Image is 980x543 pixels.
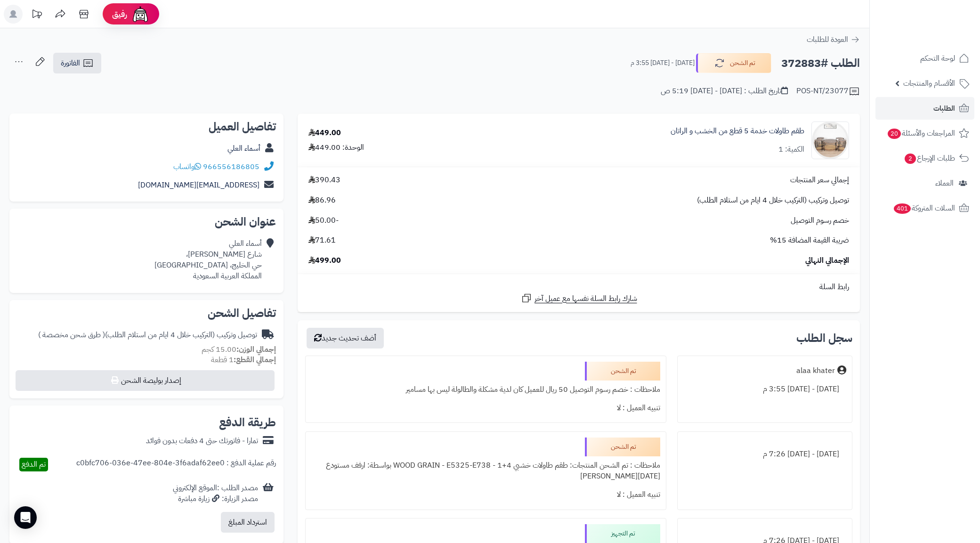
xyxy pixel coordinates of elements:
[38,330,257,340] div: توصيل وتركيب (التركيب خلال 4 ايام من استلام الطلب)
[683,380,846,398] div: [DATE] - [DATE] 3:55 م
[203,161,259,172] a: 966556186805
[138,179,259,191] a: [EMAIL_ADDRESS][DOMAIN_NAME]
[585,524,660,543] div: تم التجهيز
[791,215,849,226] span: خصم رسوم التوصيل
[807,34,848,45] span: العودة للطلبات
[308,215,339,226] span: -50.00
[234,354,276,365] strong: إجمالي القطع:
[25,5,49,26] a: تحديثات المنصة
[38,329,105,340] span: ( طرق شحن مخصصة )
[308,195,336,206] span: 86.96
[805,255,849,266] span: الإجمالي النهائي
[14,506,37,529] div: Open Intercom Messenger
[807,34,860,45] a: العودة للطلبات
[17,216,276,227] h2: عنوان الشحن
[875,197,974,219] a: السلات المتروكة401
[307,328,384,348] button: أضف تحديث جديد
[683,445,846,463] div: [DATE] - [DATE] 7:26 م
[661,86,788,97] div: تاريخ الطلب : [DATE] - [DATE] 5:19 ص
[903,77,955,90] span: الأقسام والمنتجات
[301,282,856,292] div: رابط السلة
[796,86,860,97] div: POS-NT/23077
[935,177,954,190] span: العملاء
[202,344,276,355] small: 15.00 كجم
[887,127,955,140] span: المراجعات والأسئلة
[875,122,974,145] a: المراجعات والأسئلة20
[894,203,911,214] span: 401
[131,5,150,24] img: ai-face.png
[173,494,258,504] div: مصدر الزيارة: زيارة مباشرة
[311,381,660,399] div: ملاحظات : خصم رسوم التوصيل 50 ريال للعميل كان لدية مشكلة والطالولة ليس بها مسامير
[308,175,340,186] span: 390.43
[535,293,637,304] span: شارك رابط السلة نفسها مع عميل آخر
[796,332,852,344] h3: سجل الطلب
[875,97,974,120] a: الطلبات
[904,152,955,165] span: طلبات الإرجاع
[671,126,804,137] a: طقم طاولات خدمة 5 قطع من الخشب و الراتان
[893,202,955,215] span: السلات المتروكة
[53,53,101,73] a: الفاتورة
[146,436,258,446] div: تمارا - فاتورتك حتى 4 دفعات بدون فوائد
[875,172,974,195] a: العملاء
[770,235,849,246] span: ضريبة القيمة المضافة 15%
[22,459,46,470] span: تم الدفع
[61,57,80,69] span: الفاتورة
[697,195,849,206] span: توصيل وتركيب (التركيب خلال 4 ايام من استلام الطلب)
[154,238,262,281] div: أسماء العلي شارع [PERSON_NAME]، حي الخليج، [GEOGRAPHIC_DATA] المملكة العربية السعودية
[311,399,660,417] div: تنبيه العميل : لا
[905,154,916,164] span: 2
[17,121,276,132] h2: تفاصيل العميل
[796,365,835,376] div: alaa khater
[812,122,849,159] img: 1744274441-1-90x90.jpg
[311,486,660,504] div: تنبيه العميل : لا
[875,47,974,70] a: لوحة التحكم
[631,58,695,68] small: [DATE] - [DATE] 3:55 م
[308,128,341,138] div: 449.00
[76,458,276,471] div: رقم عملية الدفع : c0bfc706-036e-47ee-804e-3f6adaf62ee0
[585,438,660,456] div: تم الشحن
[308,255,341,266] span: 499.00
[227,143,260,154] a: أسماء العلي
[308,142,364,153] div: الوحدة: 449.00
[221,512,275,533] button: استرداد المبلغ
[173,483,258,504] div: مصدر الطلب :الموقع الإلكتروني
[311,456,660,486] div: ملاحظات : تم الشحن المنتجات: طقم طاولات خشبي 4+1 - WOOD GRAIN - E5325-E738 بواسطة: ارفف مستودع [D...
[781,54,860,73] h2: الطلب #372883
[219,417,276,428] h2: طريقة الدفع
[778,144,804,155] div: الكمية: 1
[790,175,849,186] span: إجمالي سعر المنتجات
[112,8,127,20] span: رفيق
[875,147,974,170] a: طلبات الإرجاع2
[16,370,275,391] button: إصدار بوليصة الشحن
[920,52,955,65] span: لوحة التحكم
[696,53,771,73] button: تم الشحن
[211,354,276,365] small: 1 قطعة
[308,235,336,246] span: 71.61
[888,129,901,139] span: 20
[585,362,660,381] div: تم الشحن
[236,344,276,355] strong: إجمالي الوزن:
[933,102,955,115] span: الطلبات
[173,161,201,172] a: واتساب
[17,308,276,319] h2: تفاصيل الشحن
[521,292,637,304] a: شارك رابط السلة نفسها مع عميل آخر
